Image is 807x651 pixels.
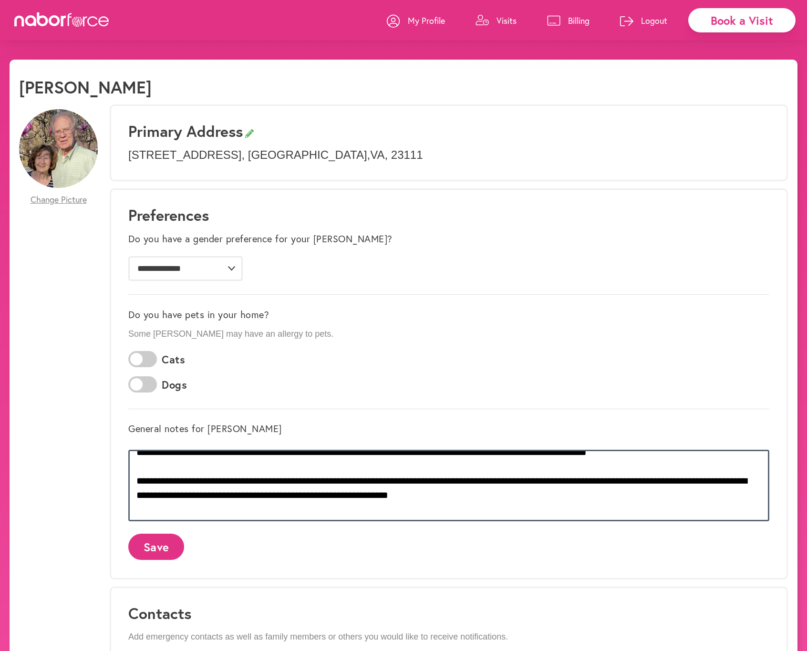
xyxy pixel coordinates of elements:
[688,8,796,32] div: Book a Visit
[162,379,187,391] label: Dogs
[19,77,152,97] h1: [PERSON_NAME]
[128,632,769,642] p: Add emergency contacts as well as family members or others you would like to receive notifications.
[128,534,184,560] button: Save
[19,109,98,188] img: HAWyRYXkRBaoVdvrBgKa
[497,15,517,26] p: Visits
[128,233,393,245] label: Do you have a gender preference for your [PERSON_NAME]?
[641,15,667,26] p: Logout
[128,423,282,434] label: General notes for [PERSON_NAME]
[162,353,185,366] label: Cats
[620,6,667,35] a: Logout
[128,206,769,224] h1: Preferences
[128,329,769,340] p: Some [PERSON_NAME] may have an allergy to pets.
[128,148,769,162] p: [STREET_ADDRESS] , [GEOGRAPHIC_DATA] , VA , 23111
[128,309,269,320] label: Do you have pets in your home?
[408,15,445,26] p: My Profile
[476,6,517,35] a: Visits
[128,122,769,140] h3: Primary Address
[568,15,590,26] p: Billing
[547,6,590,35] a: Billing
[31,195,87,205] span: Change Picture
[387,6,445,35] a: My Profile
[128,604,769,622] h3: Contacts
